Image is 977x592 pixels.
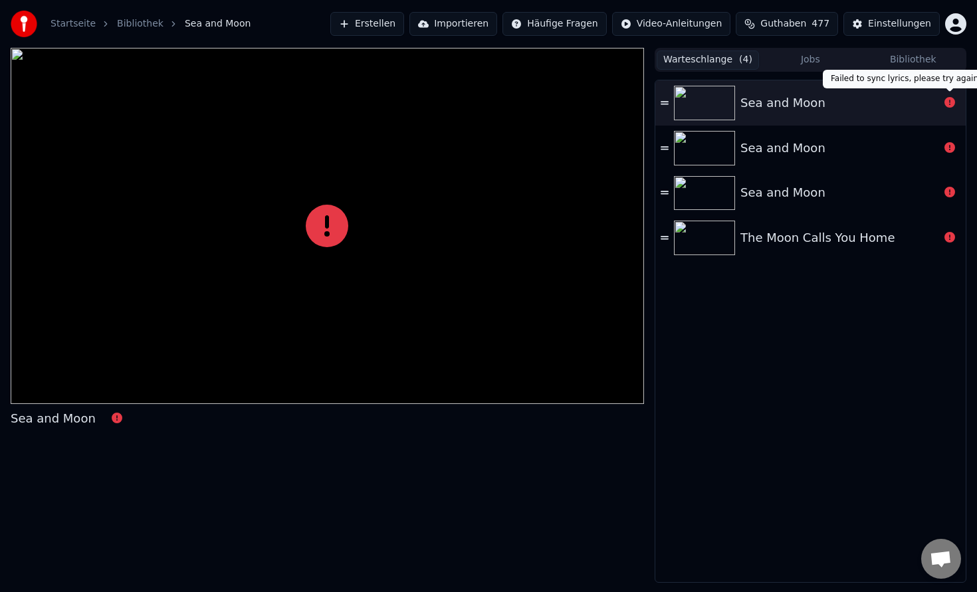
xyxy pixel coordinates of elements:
button: Video-Anleitungen [612,12,731,36]
div: Sea and Moon [740,139,825,157]
span: 477 [812,17,829,31]
div: Chat öffnen [921,539,961,579]
button: Einstellungen [843,12,940,36]
span: Sea and Moon [185,17,251,31]
span: Guthaben [760,17,806,31]
button: Warteschlange [657,50,759,70]
div: The Moon Calls You Home [740,229,895,247]
a: Startseite [51,17,96,31]
button: Jobs [759,50,861,70]
button: Bibliothek [862,50,964,70]
div: Sea and Moon [740,94,825,112]
a: Bibliothek [117,17,163,31]
button: Erstellen [330,12,404,36]
button: Guthaben477 [736,12,838,36]
img: youka [11,11,37,37]
nav: breadcrumb [51,17,251,31]
span: ( 4 ) [739,53,752,66]
button: Importieren [409,12,497,36]
div: Sea and Moon [11,409,96,428]
div: Einstellungen [868,17,931,31]
button: Häufige Fragen [502,12,607,36]
div: Sea and Moon [740,183,825,202]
